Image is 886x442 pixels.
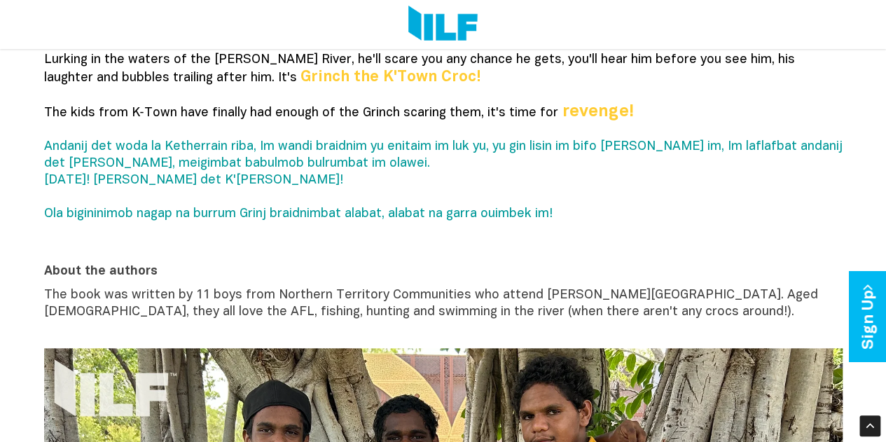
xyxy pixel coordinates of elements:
[300,70,481,84] b: Grinch the K'Town Croc!
[44,289,818,318] span: The book was written by 11 boys from Northern Territory Communities who attend [PERSON_NAME][GEOG...
[44,141,843,220] span: Andanij det woda la Ketherrain riba, Im wandi braidnim yu enitaim im luk yu, yu gin lisin im bifo...
[859,415,880,436] div: Scroll Back to Top
[562,104,634,120] b: revenge!
[44,107,558,119] span: The kids from K‑Town have finally had enough of the Grinch scaring them, it's time for
[44,54,795,84] span: Lurking in the waters of the [PERSON_NAME] River, he'll scare you any chance he gets, you'll hear...
[408,6,478,43] img: Logo
[44,265,158,277] b: About the authors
